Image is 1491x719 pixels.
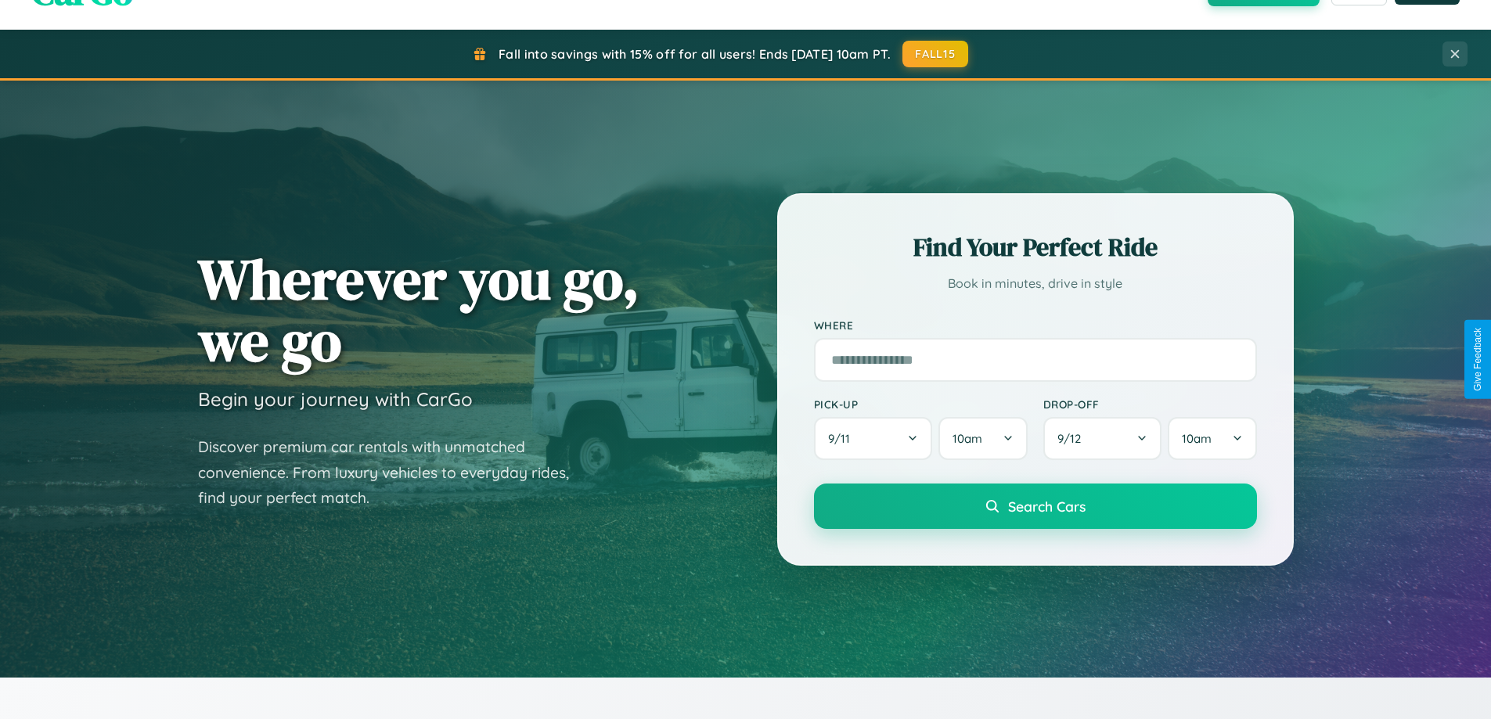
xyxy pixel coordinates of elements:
h2: Find Your Perfect Ride [814,230,1257,264]
button: Search Cars [814,484,1257,529]
div: Give Feedback [1472,328,1483,391]
p: Discover premium car rentals with unmatched convenience. From luxury vehicles to everyday rides, ... [198,434,589,511]
p: Book in minutes, drive in style [814,272,1257,295]
span: Search Cars [1008,498,1086,515]
button: 10am [1168,417,1256,460]
button: 10am [938,417,1027,460]
span: 10am [1182,431,1212,446]
span: 9 / 11 [828,431,858,446]
span: Fall into savings with 15% off for all users! Ends [DATE] 10am PT. [499,46,891,62]
span: 9 / 12 [1057,431,1089,446]
button: FALL15 [902,41,968,67]
h1: Wherever you go, we go [198,248,639,372]
button: 9/12 [1043,417,1162,460]
span: 10am [953,431,982,446]
label: Where [814,318,1257,332]
label: Pick-up [814,397,1028,411]
h3: Begin your journey with CarGo [198,387,473,411]
button: 9/11 [814,417,933,460]
label: Drop-off [1043,397,1257,411]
